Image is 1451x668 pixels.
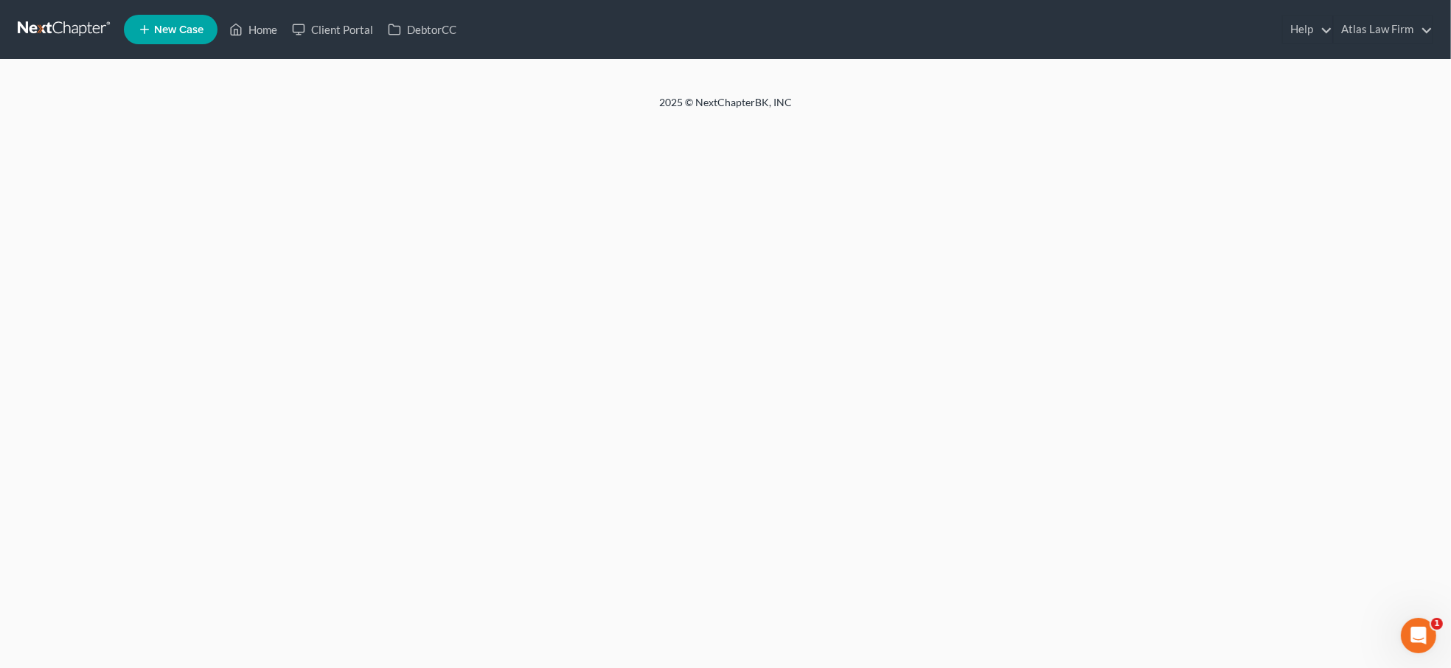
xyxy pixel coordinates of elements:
a: Help [1283,16,1332,43]
new-legal-case-button: New Case [124,15,218,44]
a: Client Portal [285,16,380,43]
a: Home [222,16,285,43]
span: 1 [1431,618,1443,630]
a: DebtorCC [380,16,464,43]
iframe: Intercom live chat [1401,618,1436,653]
div: 2025 © NextChapterBK, INC [305,95,1146,122]
a: Atlas Law Firm [1334,16,1433,43]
